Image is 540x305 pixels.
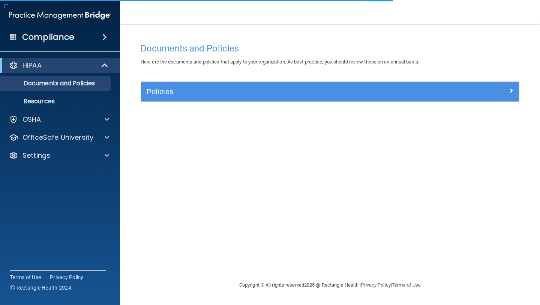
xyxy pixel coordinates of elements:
span: Ⓒ Rectangle Health 2024 [10,284,71,291]
a: Policies [147,86,513,98]
p: HIPAA [22,61,42,70]
a: Settings [9,151,109,160]
div: Copyright © All rights reserved 2025 @ Rectangle Health | | [193,273,467,297]
p: Settings [22,151,50,160]
a: Terms of Use [392,282,421,288]
p: Resources [5,98,107,105]
a: Terms of Use [10,273,41,281]
a: OfficeSafe University [9,133,109,142]
h5: Policies [147,88,419,96]
span: Here are the documents and policies that apply to your organization. As best practice, you should... [141,59,419,65]
p: Documents and Policies [5,80,107,87]
a: HIPAA [9,61,109,70]
p: OSHA [22,115,41,124]
a: Privacy Policy [50,273,84,281]
h4: Compliance [22,32,74,42]
p: OfficeSafe University [22,133,93,142]
h4: Documents and Policies [141,44,519,53]
a: OSHA [9,115,109,124]
img: PMB logo [9,8,111,23]
a: Privacy Policy [361,282,390,288]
